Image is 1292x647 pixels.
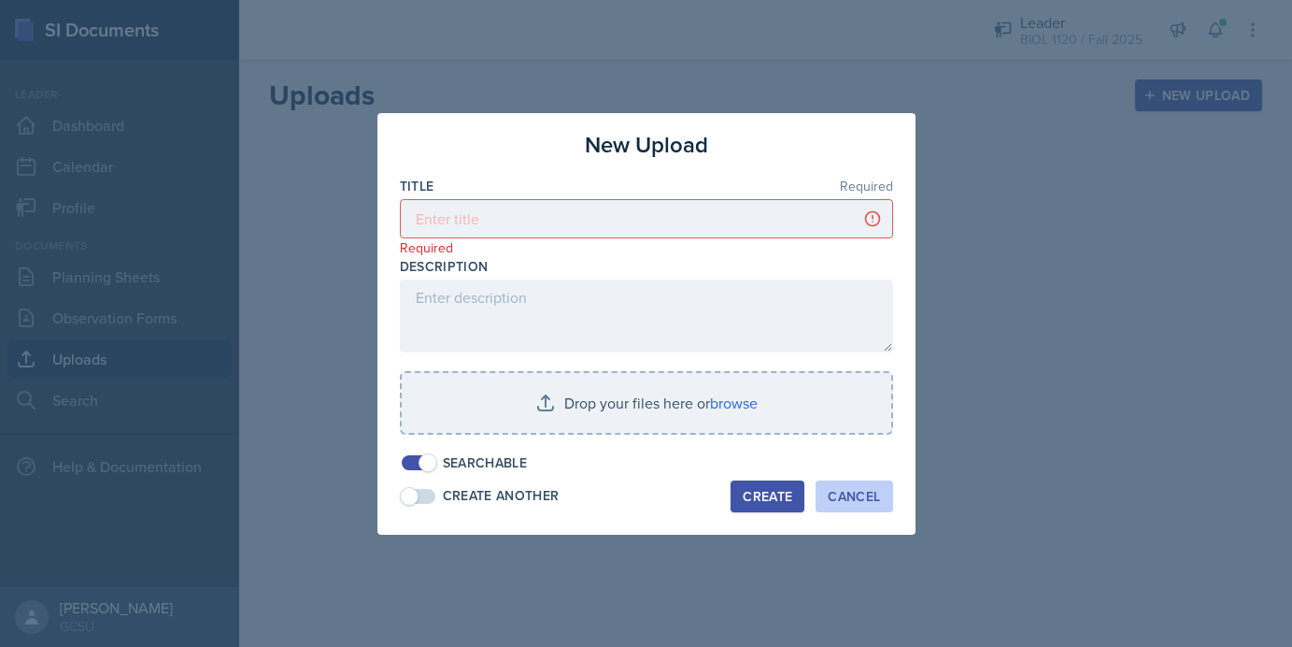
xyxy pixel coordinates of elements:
[443,486,560,506] div: Create Another
[400,257,489,276] label: Description
[743,489,792,504] div: Create
[828,489,880,504] div: Cancel
[400,199,893,238] input: Enter title
[443,453,528,473] div: Searchable
[585,128,708,162] h3: New Upload
[816,481,892,512] button: Cancel
[400,177,434,195] label: Title
[840,180,893,193] span: Required
[731,481,804,512] button: Create
[400,238,893,257] p: Required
